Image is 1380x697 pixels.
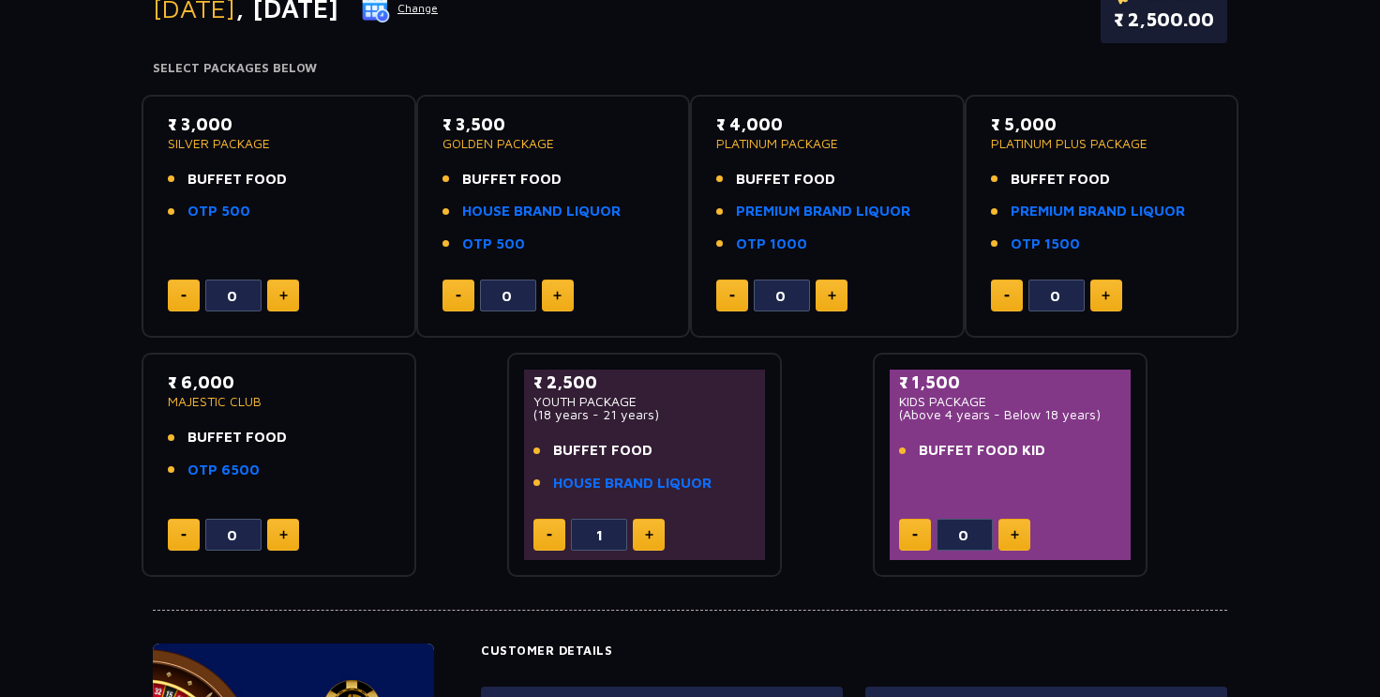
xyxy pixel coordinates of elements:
a: OTP 1500 [1011,234,1080,255]
span: BUFFET FOOD KID [919,440,1045,462]
span: BUFFET FOOD [1011,169,1110,190]
p: ₹ 3,500 [442,112,665,137]
span: BUFFET FOOD [553,440,652,462]
p: ₹ 4,000 [716,112,938,137]
img: minus [456,295,461,297]
span: BUFFET FOOD [187,427,287,448]
p: GOLDEN PACKAGE [442,137,665,150]
p: ₹ 1,500 [899,370,1121,395]
p: PLATINUM PLUS PACKAGE [991,137,1213,150]
p: ₹ 2,500 [533,370,756,395]
p: ₹ 5,000 [991,112,1213,137]
h4: Customer Details [481,644,1227,659]
img: plus [553,291,562,300]
img: plus [645,530,653,539]
p: KIDS PACKAGE [899,395,1121,408]
p: ₹ 2,500.00 [1114,6,1214,34]
img: plus [828,291,836,300]
p: YOUTH PACKAGE [533,395,756,408]
p: SILVER PACKAGE [168,137,390,150]
img: minus [547,534,552,537]
a: PREMIUM BRAND LIQUOR [1011,201,1185,222]
a: OTP 500 [187,201,250,222]
p: (18 years - 21 years) [533,408,756,421]
a: OTP 1000 [736,234,807,255]
img: plus [1102,291,1110,300]
span: BUFFET FOOD [462,169,562,190]
span: BUFFET FOOD [736,169,835,190]
img: plus [1011,530,1019,539]
img: minus [912,534,918,537]
img: minus [181,295,187,297]
a: PREMIUM BRAND LIQUOR [736,201,910,222]
a: OTP 6500 [187,460,260,481]
a: HOUSE BRAND LIQUOR [462,201,621,222]
span: BUFFET FOOD [187,169,287,190]
p: PLATINUM PACKAGE [716,137,938,150]
p: (Above 4 years - Below 18 years) [899,408,1121,421]
img: minus [729,295,735,297]
a: OTP 500 [462,234,525,255]
p: ₹ 3,000 [168,112,390,137]
p: ₹ 6,000 [168,370,390,395]
img: plus [279,291,288,300]
a: HOUSE BRAND LIQUOR [553,473,712,494]
h4: Select Packages Below [153,61,1227,76]
img: minus [181,534,187,537]
img: minus [1004,295,1010,297]
p: MAJESTIC CLUB [168,395,390,408]
img: plus [279,530,288,539]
